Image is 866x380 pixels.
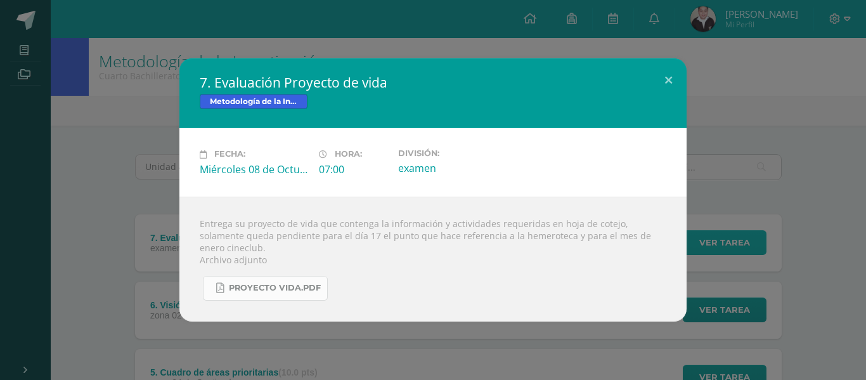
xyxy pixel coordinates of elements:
div: examen [398,161,507,175]
span: Fecha: [214,150,245,159]
span: Metodología de la Investigación [200,94,307,109]
div: 07:00 [319,162,388,176]
a: proyecto vida.pdf [203,276,328,301]
span: Hora: [335,150,362,159]
span: proyecto vida.pdf [229,283,321,293]
div: Entrega su proyecto de vida que contenga la información y actividades requeridas en hoja de cotej... [179,197,687,322]
button: Close (Esc) [650,58,687,102]
div: Miércoles 08 de Octubre [200,162,309,176]
label: División: [398,148,507,158]
h2: 7. Evaluación Proyecto de vida [200,74,666,91]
